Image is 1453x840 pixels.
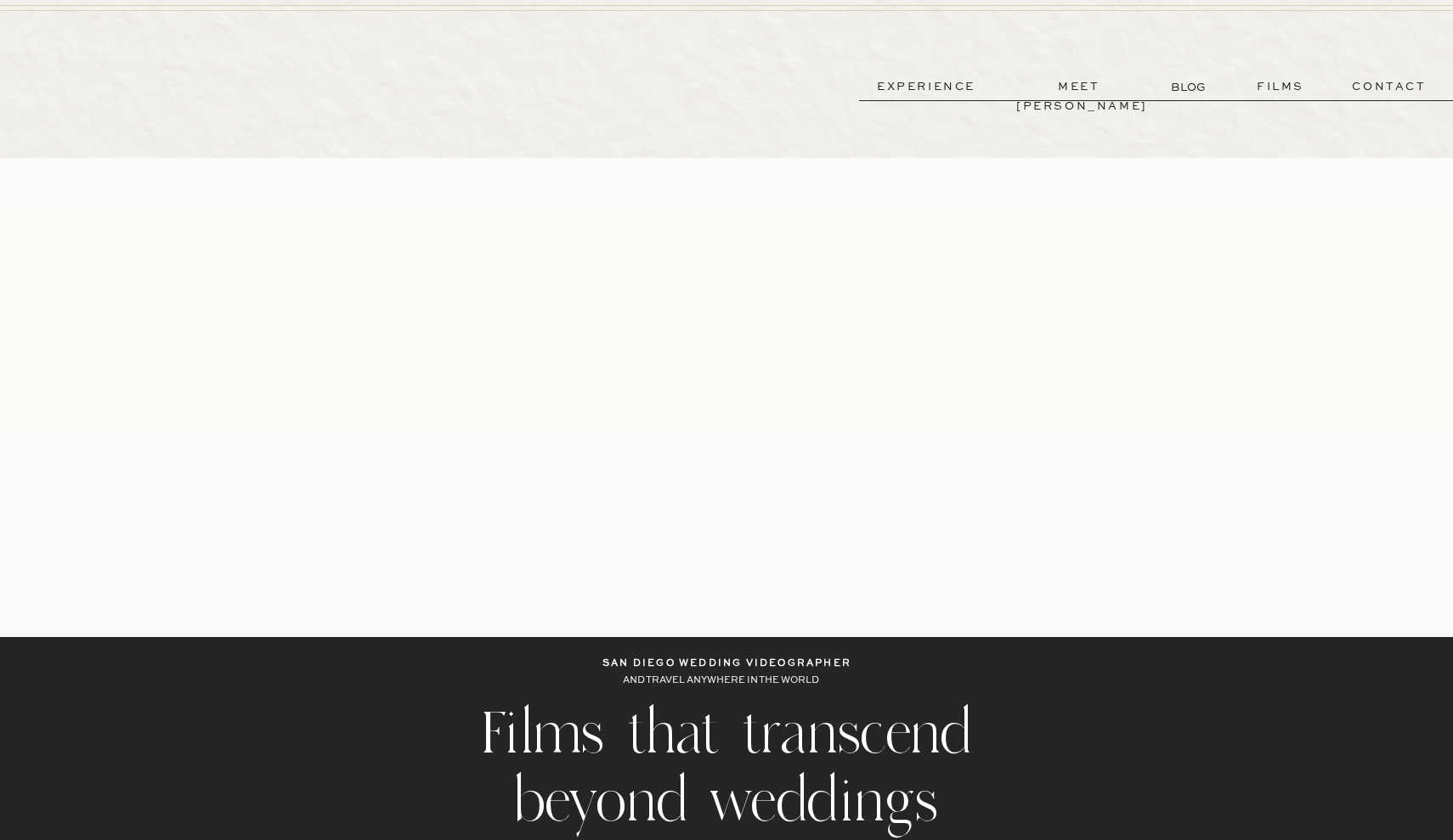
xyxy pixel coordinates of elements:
[863,77,989,97] a: experience
[1016,77,1142,97] a: meet [PERSON_NAME]
[1171,78,1209,96] a: BLOG
[1328,77,1450,97] a: contact
[1239,77,1322,97] a: films
[602,659,851,668] b: San Diego wedding videographer
[623,673,830,691] p: AND TRAVEL ANYWHERE IN THE WORLD
[468,699,985,840] h2: Films that transcend beyond weddings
